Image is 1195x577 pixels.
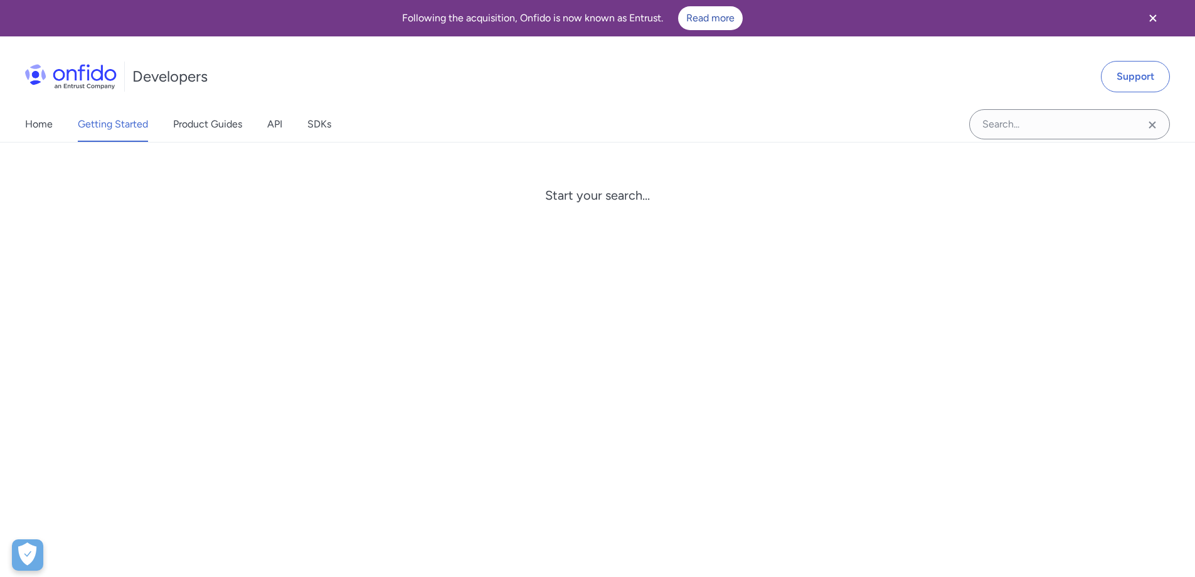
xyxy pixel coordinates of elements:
input: Onfido search input field [969,109,1170,139]
button: Close banner [1130,3,1176,34]
a: Read more [678,6,743,30]
div: Start your search... [545,188,650,203]
a: Product Guides [173,107,242,142]
a: SDKs [307,107,331,142]
img: Onfido Logo [25,64,117,89]
a: Getting Started [78,107,148,142]
a: Support [1101,61,1170,92]
h1: Developers [132,67,208,87]
svg: Clear search field button [1145,117,1160,132]
a: Home [25,107,53,142]
a: API [267,107,282,142]
div: Cookie Preferences [12,539,43,571]
div: Following the acquisition, Onfido is now known as Entrust. [15,6,1130,30]
button: Open Preferences [12,539,43,571]
svg: Close banner [1145,11,1160,26]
